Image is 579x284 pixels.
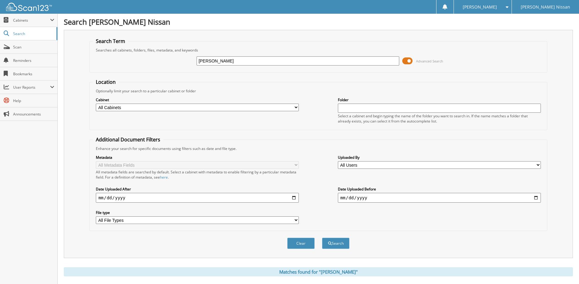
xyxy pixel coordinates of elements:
[416,59,443,63] span: Advanced Search
[64,267,573,276] div: Matches found for "[PERSON_NAME]"
[463,5,497,9] span: [PERSON_NAME]
[13,31,53,36] span: Search
[13,98,54,103] span: Help
[96,155,299,160] label: Metadata
[13,44,54,50] span: Scan
[13,18,50,23] span: Cabinets
[287,238,315,249] button: Clear
[338,193,541,203] input: end
[96,169,299,180] div: All metadata fields are searched by default. Select a cabinet with metadata to enable filtering b...
[96,193,299,203] input: start
[64,17,573,27] h1: Search [PERSON_NAME] Nissan
[93,79,119,85] legend: Location
[6,3,52,11] img: scan123-logo-white.svg
[93,146,544,151] div: Enhance your search for specific documents using filters such as date and file type.
[93,88,544,94] div: Optionally limit your search to a particular cabinet or folder
[96,186,299,192] label: Date Uploaded After
[521,5,570,9] span: [PERSON_NAME] Nissan
[13,71,54,76] span: Bookmarks
[322,238,349,249] button: Search
[338,113,541,124] div: Select a cabinet and begin typing the name of the folder you want to search in. If the name match...
[338,155,541,160] label: Uploaded By
[96,210,299,215] label: File type
[338,97,541,102] label: Folder
[93,48,544,53] div: Searches all cabinets, folders, files, metadata, and keywords
[93,38,128,44] legend: Search Term
[96,97,299,102] label: Cabinet
[93,136,163,143] legend: Additional Document Filters
[13,85,50,90] span: User Reports
[338,186,541,192] label: Date Uploaded Before
[13,112,54,117] span: Announcements
[160,175,168,180] a: here
[13,58,54,63] span: Reminders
